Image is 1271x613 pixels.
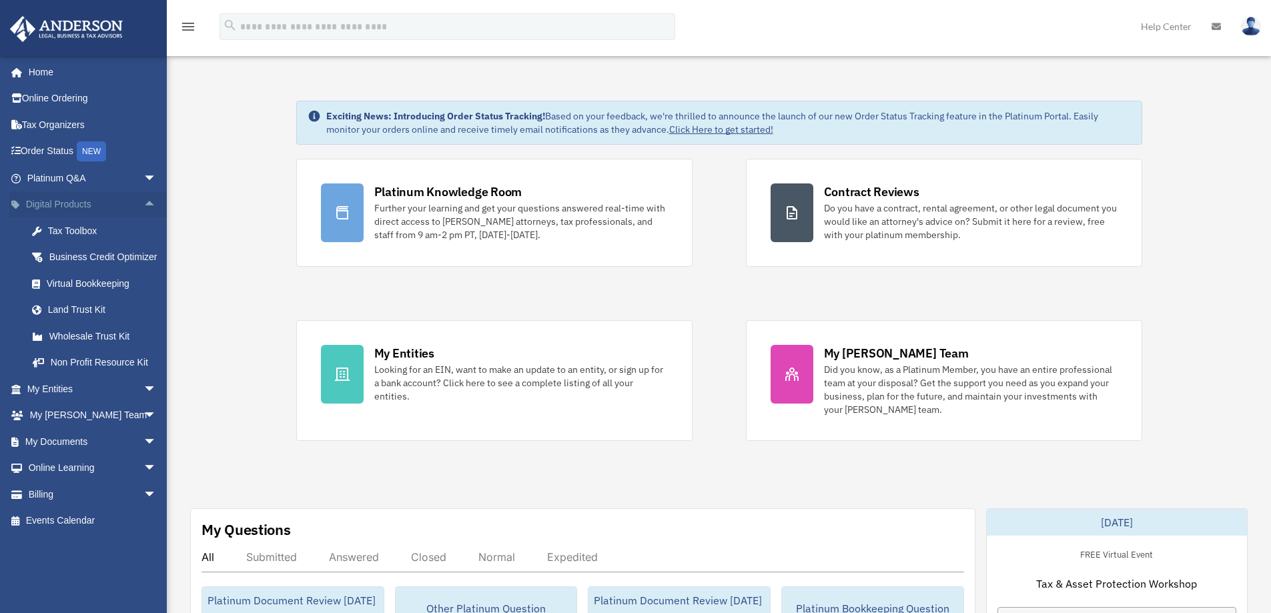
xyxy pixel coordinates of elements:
i: menu [180,19,196,35]
div: Platinum Knowledge Room [374,183,522,200]
div: Business Credit Optimizer [47,249,160,265]
div: Wholesale Trust Kit [47,328,160,345]
a: Platinum Knowledge Room Further your learning and get your questions answered real-time with dire... [296,159,693,267]
div: Answered [329,550,379,564]
img: Anderson Advisors Platinum Portal [6,16,127,42]
a: Click Here to get started! [669,123,773,135]
a: Virtual Bookkeeping [19,270,177,297]
a: My Entitiesarrow_drop_down [9,376,177,402]
span: Tax & Asset Protection Workshop [1036,576,1197,592]
a: My Documentsarrow_drop_down [9,428,177,455]
a: Order StatusNEW [9,138,177,165]
div: My Questions [201,520,291,540]
a: Billingarrow_drop_down [9,481,177,508]
div: Did you know, as a Platinum Member, you have an entire professional team at your disposal? Get th... [824,363,1118,416]
span: arrow_drop_down [143,455,170,482]
div: Non Profit Resource Kit [47,354,160,371]
a: menu [180,23,196,35]
div: Virtual Bookkeeping [47,275,160,292]
div: All [201,550,214,564]
span: arrow_drop_down [143,402,170,430]
span: arrow_drop_down [143,165,170,192]
a: Tax Organizers [9,111,177,138]
div: Expedited [547,550,598,564]
span: arrow_drop_down [143,428,170,456]
div: Looking for an EIN, want to make an update to an entity, or sign up for a bank account? Click her... [374,363,668,403]
a: Platinum Q&Aarrow_drop_down [9,165,177,191]
a: Online Ordering [9,85,177,112]
strong: Exciting News: Introducing Order Status Tracking! [326,110,545,122]
a: My Entities Looking for an EIN, want to make an update to an entity, or sign up for a bank accoun... [296,320,693,441]
a: My [PERSON_NAME] Team Did you know, as a Platinum Member, you have an entire professional team at... [746,320,1142,441]
a: Land Trust Kit [19,297,177,324]
a: Digital Productsarrow_drop_up [9,191,177,218]
a: Non Profit Resource Kit [19,350,177,376]
span: arrow_drop_up [143,191,170,219]
a: Tax Toolbox [19,217,177,244]
span: arrow_drop_down [143,481,170,508]
a: Events Calendar [9,508,177,534]
img: User Pic [1241,17,1261,36]
a: My [PERSON_NAME] Teamarrow_drop_down [9,402,177,429]
a: Home [9,59,170,85]
div: NEW [77,141,106,161]
div: Normal [478,550,515,564]
div: My Entities [374,345,434,362]
a: Contract Reviews Do you have a contract, rental agreement, or other legal document you would like... [746,159,1142,267]
div: Closed [411,550,446,564]
a: Wholesale Trust Kit [19,323,177,350]
div: My [PERSON_NAME] Team [824,345,969,362]
div: Submitted [246,550,297,564]
div: Land Trust Kit [47,301,160,318]
div: Further your learning and get your questions answered real-time with direct access to [PERSON_NAM... [374,201,668,241]
div: [DATE] [987,509,1247,536]
div: Contract Reviews [824,183,919,200]
span: arrow_drop_down [143,376,170,403]
div: Tax Toolbox [47,223,160,239]
div: FREE Virtual Event [1070,546,1164,560]
a: Business Credit Optimizer [19,244,177,271]
a: Online Learningarrow_drop_down [9,455,177,482]
i: search [223,18,238,33]
div: Based on your feedback, we're thrilled to announce the launch of our new Order Status Tracking fe... [326,109,1131,136]
div: Do you have a contract, rental agreement, or other legal document you would like an attorney's ad... [824,201,1118,241]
